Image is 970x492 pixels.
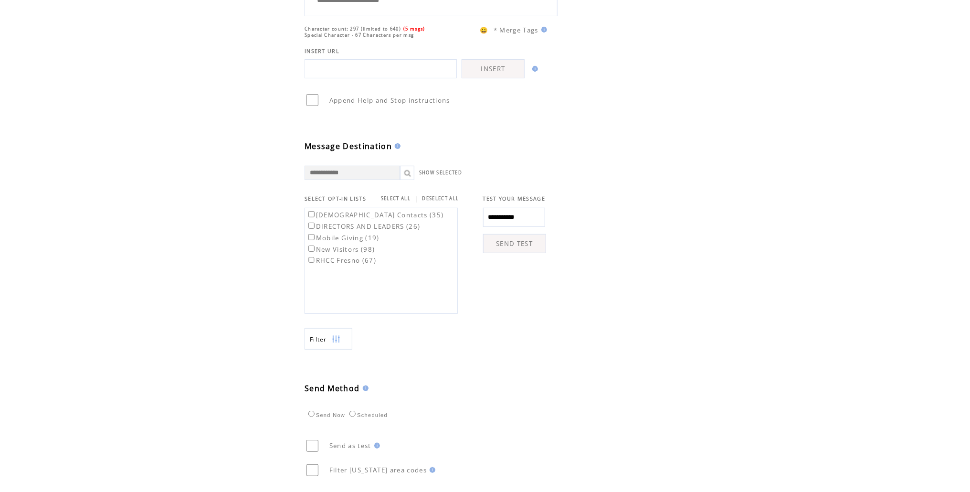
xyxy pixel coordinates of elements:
[349,411,356,417] input: Scheduled
[305,383,360,394] span: Send Method
[306,412,345,418] label: Send Now
[480,26,489,34] span: 😀
[308,411,315,417] input: Send Now
[483,234,546,253] a: SEND TEST
[529,66,538,72] img: help.gif
[538,27,547,32] img: help.gif
[494,26,538,34] span: * Merge Tags
[329,466,427,474] span: Filter [US_STATE] area codes
[305,141,392,151] span: Message Destination
[360,385,369,391] img: help.gif
[419,170,462,176] a: SHOW SELECTED
[306,222,421,231] label: DIRECTORS AND LEADERS (26)
[308,211,315,217] input: [DEMOGRAPHIC_DATA] Contacts (35)
[462,59,525,78] a: INSERT
[392,143,401,149] img: help.gif
[427,467,435,473] img: help.gif
[306,234,380,242] label: Mobile Giving (19)
[305,195,366,202] span: SELECT OPT-IN LISTS
[308,223,315,229] input: DIRECTORS AND LEADERS (26)
[403,26,425,32] span: (5 msgs)
[329,441,371,450] span: Send as test
[308,234,315,240] input: Mobile Giving (19)
[306,245,375,254] label: New Visitors (98)
[306,211,444,219] label: [DEMOGRAPHIC_DATA] Contacts (35)
[305,32,414,38] span: Special Character - 67 Characters per msg
[306,256,376,265] label: RHCC Fresno (67)
[483,195,546,202] span: TEST YOUR MESSAGE
[308,246,315,252] input: New Visitors (98)
[371,443,380,449] img: help.gif
[308,257,315,263] input: RHCC Fresno (67)
[305,48,339,54] span: INSERT URL
[305,26,401,32] span: Character count: 297 (limited to 640)
[422,195,459,202] a: DESELECT ALL
[310,335,327,343] span: Show filters
[332,329,340,350] img: filters.png
[305,328,352,350] a: Filter
[329,96,450,105] span: Append Help and Stop instructions
[347,412,388,418] label: Scheduled
[414,194,418,203] span: |
[381,195,411,202] a: SELECT ALL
